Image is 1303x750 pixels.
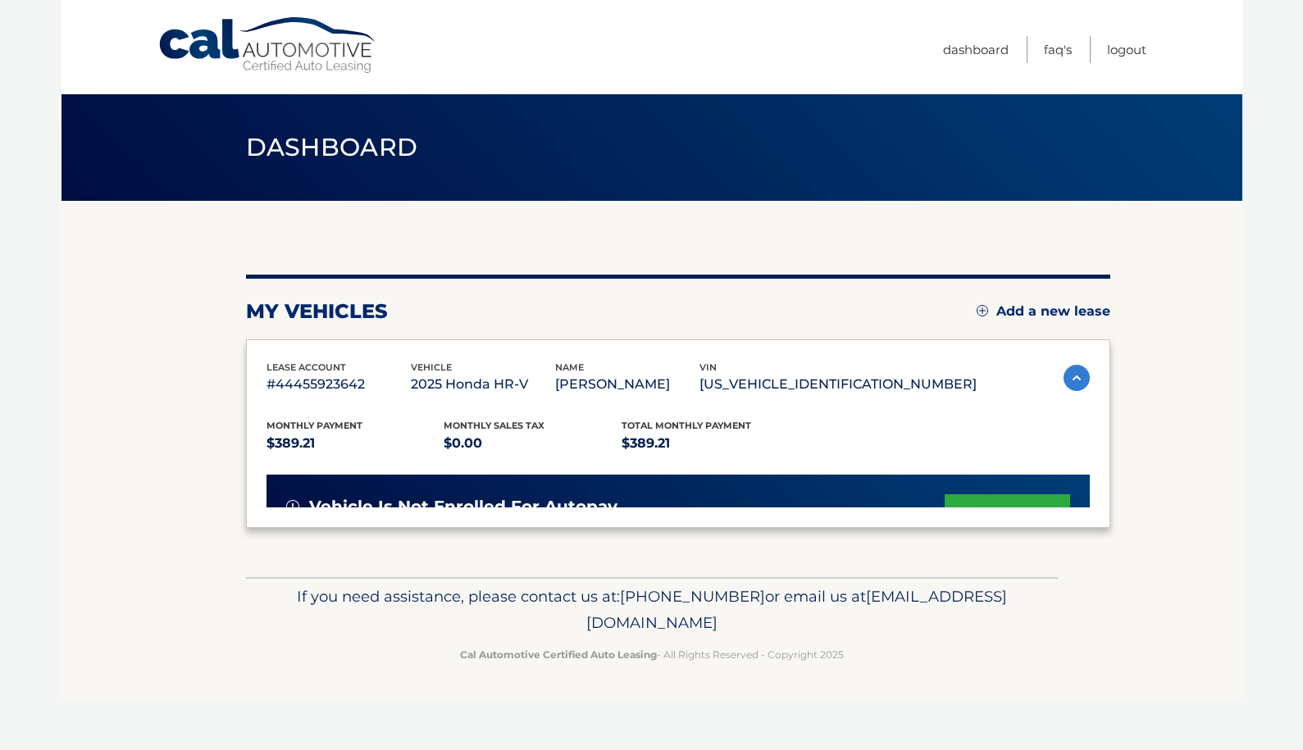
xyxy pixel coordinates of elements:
[555,373,699,396] p: [PERSON_NAME]
[246,299,388,324] h2: my vehicles
[460,648,657,661] strong: Cal Automotive Certified Auto Leasing
[246,132,418,162] span: Dashboard
[699,373,977,396] p: [US_VEHICLE_IDENTIFICATION_NUMBER]
[267,432,444,455] p: $389.21
[586,587,1007,632] span: [EMAIL_ADDRESS][DOMAIN_NAME]
[1044,36,1072,63] a: FAQ's
[411,373,555,396] p: 2025 Honda HR-V
[411,361,452,373] span: vehicle
[620,587,765,606] span: [PHONE_NUMBER]
[977,305,988,316] img: add.svg
[699,361,717,373] span: vin
[286,500,299,513] img: alert-white.svg
[943,36,1009,63] a: Dashboard
[977,303,1110,320] a: Add a new lease
[1064,365,1090,391] img: accordion-active.svg
[267,420,362,431] span: Monthly Payment
[309,497,617,517] span: vehicle is not enrolled for autopay
[267,361,346,373] span: lease account
[444,420,544,431] span: Monthly sales Tax
[622,420,751,431] span: Total Monthly Payment
[945,494,1069,538] a: set up autopay
[444,432,622,455] p: $0.00
[1107,36,1146,63] a: Logout
[267,373,411,396] p: #44455923642
[622,432,800,455] p: $389.21
[257,646,1047,663] p: - All Rights Reserved - Copyright 2025
[157,16,379,75] a: Cal Automotive
[555,361,584,373] span: name
[257,584,1047,636] p: If you need assistance, please contact us at: or email us at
